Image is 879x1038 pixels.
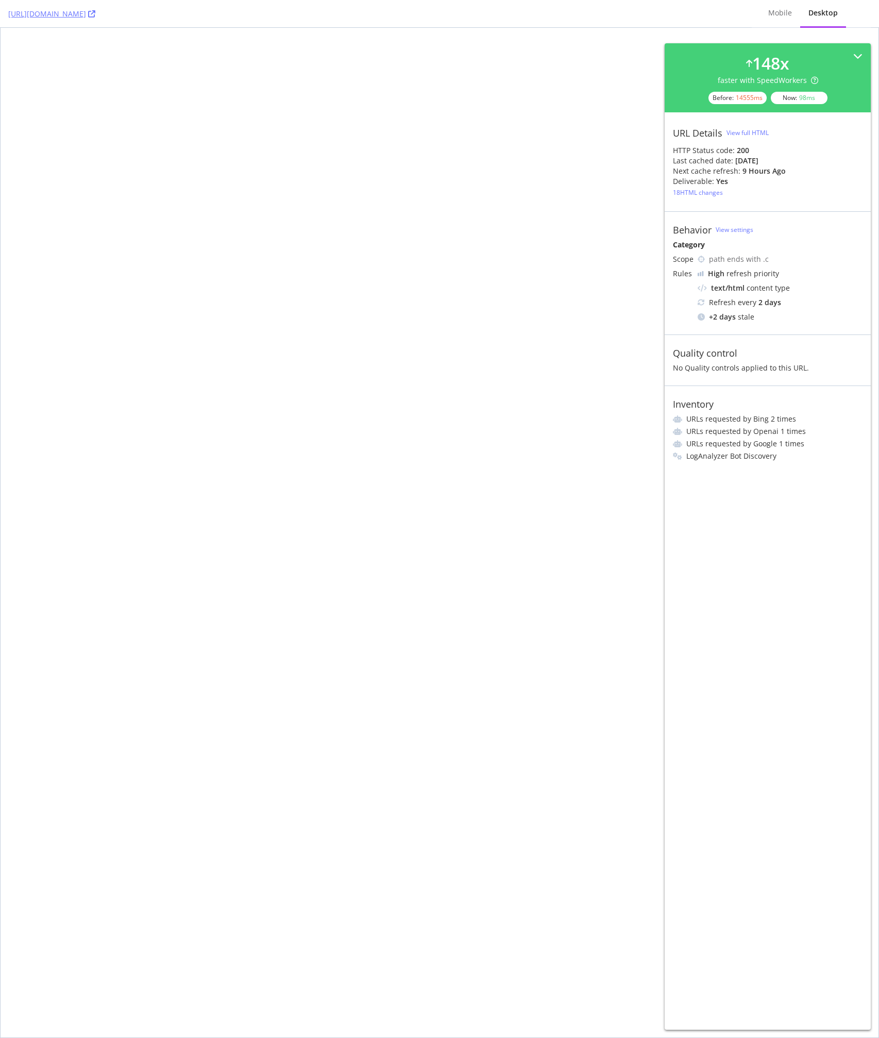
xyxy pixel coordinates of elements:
div: Next cache refresh: [673,166,740,176]
div: Yes [716,176,728,187]
div: HTTP Status code: [673,145,863,156]
div: View full HTML [726,128,769,137]
div: Deliverable: [673,176,714,187]
div: 9 hours ago [742,166,786,176]
img: cRr4yx4cyByr8BeLxltRlzBPIAAAAAElFTkSuQmCC [698,271,704,276]
li: URLs requested by Bing 2 times [673,414,863,424]
button: 18HTML changes [673,187,723,199]
div: 14555 ms [736,93,763,102]
button: View full HTML [726,125,769,141]
div: stale [698,312,863,322]
div: path ends with .c [709,254,863,264]
div: Quality control [673,347,737,359]
div: Before: [708,92,767,104]
div: 148 x [752,52,789,75]
div: High [708,269,724,279]
strong: 200 [737,145,749,155]
div: Now: [771,92,827,104]
div: 18 HTML changes [673,188,723,197]
div: No Quality controls applied to this URL. [673,363,863,373]
div: faster with SpeedWorkers [718,75,818,86]
div: URL Details [673,127,722,139]
div: Category [673,240,863,250]
li: URLs requested by Openai 1 times [673,426,863,437]
div: 2 days [758,297,781,308]
div: Last cached date: [673,156,733,166]
div: 98 ms [799,93,815,102]
div: content type [698,283,863,293]
div: Inventory [673,398,714,410]
div: Mobile [768,8,792,18]
div: Desktop [808,8,838,18]
div: [DATE] [735,156,758,166]
div: refresh priority [708,269,779,279]
a: View settings [716,225,753,234]
div: Scope [673,254,694,264]
div: + 2 days [709,312,736,322]
div: text/html [711,283,745,293]
li: URLs requested by Google 1 times [673,439,863,449]
a: [URL][DOMAIN_NAME] [8,9,95,19]
div: Behavior [673,224,712,236]
div: Refresh every [698,297,863,308]
div: Rules [673,269,694,279]
li: LogAnalyzer Bot Discovery [673,451,863,461]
